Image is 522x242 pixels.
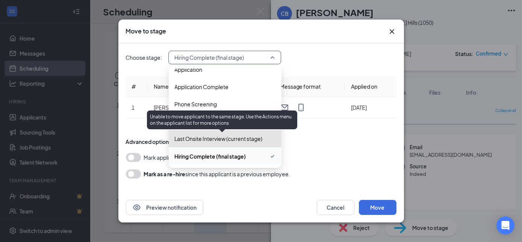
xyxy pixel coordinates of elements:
[387,27,396,36] svg: Cross
[345,76,396,97] th: Applied on
[144,153,282,162] span: Mark applicant(s) as Completed for Last Onsite Interview
[280,103,289,112] svg: Email
[345,97,396,118] td: [DATE]
[359,200,396,215] button: Move
[126,76,148,97] th: #
[126,53,162,62] span: Choose stage:
[175,135,263,143] span: Last Onsite Interview (current stage)
[144,169,291,178] div: since this applicant is a previous employee.
[126,138,396,145] div: Advanced options
[147,110,297,129] div: Unable to move applicant to the same stage. Use the Actions menu on the applicant list for more o...
[175,152,246,160] span: Hiring Complete (final stage)
[126,200,203,215] button: EyePreview notification
[387,27,396,36] button: Close
[175,52,244,63] span: Hiring Complete (final stage)
[175,65,203,74] span: Application
[132,104,135,111] span: 1
[144,171,186,177] b: Mark as a re-hire
[175,83,229,91] span: Application Complete
[274,76,345,97] th: Message format
[496,216,514,234] div: Open Intercom Messenger
[317,200,354,215] button: Cancel
[297,103,306,112] svg: MobileSms
[148,76,221,97] th: Name
[126,27,166,35] h3: Move to stage
[132,203,141,212] svg: Eye
[148,97,221,118] td: [PERSON_NAME]
[175,100,217,108] span: Phone Screening
[269,152,275,161] svg: Checkmark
